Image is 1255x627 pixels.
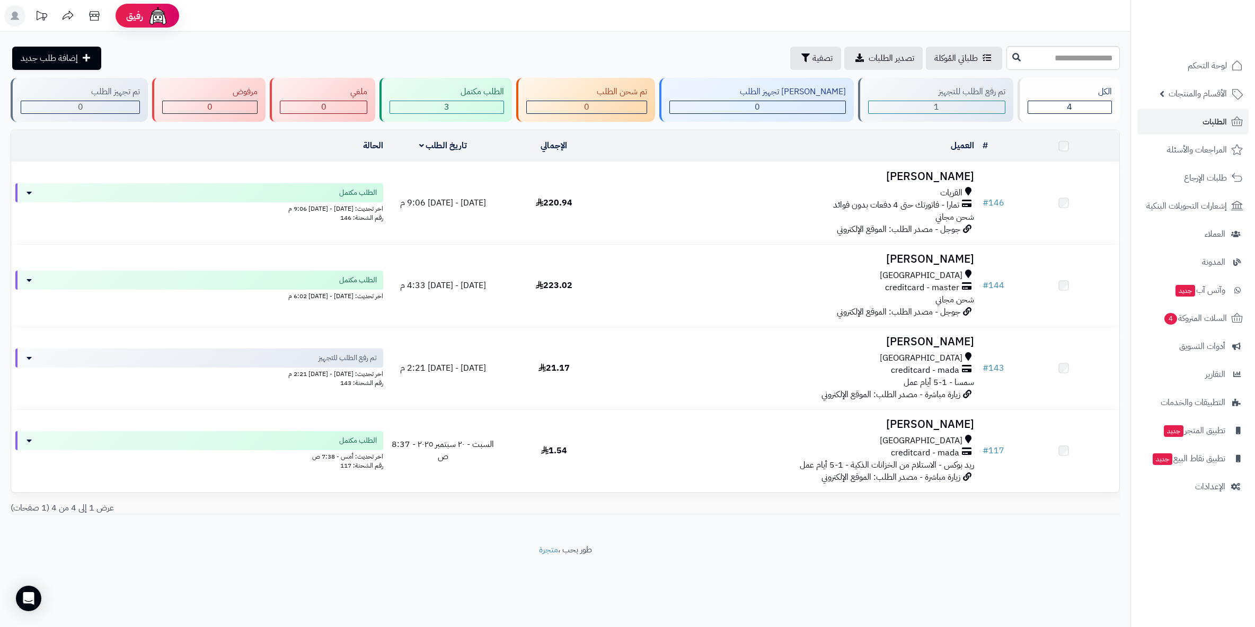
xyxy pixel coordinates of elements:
span: الإعدادات [1195,479,1225,494]
div: 0 [670,101,845,113]
span: 3 [444,101,449,113]
span: التقارير [1205,367,1225,382]
span: 0 [755,101,760,113]
span: جوجل - مصدر الطلب: الموقع الإلكتروني [837,306,960,318]
span: 223.02 [536,279,572,292]
a: # [983,139,988,152]
a: طلبات الإرجاع [1137,165,1249,191]
span: طلباتي المُوكلة [934,52,978,65]
span: [DATE] - [DATE] 9:06 م [400,196,486,209]
span: جديد [1176,285,1195,297]
span: ريد بوكس - الاستلام من الخزانات الذكية - 1-5 أيام عمل [800,459,974,471]
span: [GEOGRAPHIC_DATA] [880,270,962,282]
div: الكل [1028,86,1112,98]
span: القريات [940,187,962,199]
h3: [PERSON_NAME] [614,253,974,265]
a: إشعارات التحويلات البنكية [1137,193,1249,219]
span: جديد [1153,453,1172,465]
span: أدوات التسويق [1179,339,1225,354]
span: رقم الشحنة: 146 [340,213,383,222]
span: # [983,444,988,457]
span: 4 [1067,101,1072,113]
span: سمسا - 1-5 أيام عمل [904,376,974,389]
a: مرفوض 0 [150,78,268,122]
a: المراجعات والأسئلة [1137,137,1249,163]
span: إضافة طلب جديد [21,52,78,65]
span: تصدير الطلبات [869,52,914,65]
div: 1 [869,101,1005,113]
span: 220.94 [536,196,572,209]
span: creditcard - master [885,282,959,294]
span: 1.54 [541,444,567,457]
span: إشعارات التحويلات البنكية [1146,199,1227,213]
span: السلات المتروكة [1163,311,1227,326]
a: تحديثات المنصة [28,5,55,29]
a: تاريخ الطلب [419,139,467,152]
a: ملغي 0 [268,78,377,122]
div: 0 [21,101,139,113]
div: 0 [527,101,647,113]
span: 21.17 [538,362,570,374]
span: الطلبات [1203,114,1227,129]
h3: [PERSON_NAME] [614,336,974,348]
a: أدوات التسويق [1137,334,1249,359]
span: creditcard - mada [891,447,959,459]
a: تم شحن الطلب 0 [514,78,657,122]
a: وآتس آبجديد [1137,277,1249,303]
span: جوجل - مصدر الطلب: الموقع الإلكتروني [837,223,960,236]
span: جديد [1164,425,1183,437]
span: # [983,362,988,374]
div: الطلب مكتمل [390,86,503,98]
img: logo-2.png [1183,26,1245,48]
div: عرض 1 إلى 4 من 4 (1 صفحات) [3,502,565,514]
span: 0 [321,101,326,113]
a: تصدير الطلبات [844,47,923,70]
div: [PERSON_NAME] تجهيز الطلب [669,86,846,98]
a: #117 [983,444,1004,457]
a: التقارير [1137,362,1249,387]
span: 0 [207,101,213,113]
span: الطلب مكتمل [339,275,377,285]
a: المدونة [1137,249,1249,275]
span: زيارة مباشرة - مصدر الطلب: الموقع الإلكتروني [821,471,960,483]
a: إضافة طلب جديد [12,47,101,70]
div: Open Intercom Messenger [16,586,41,611]
img: ai-face.png [147,5,169,26]
span: الأقسام والمنتجات [1169,86,1227,101]
a: #144 [983,279,1004,292]
a: تم تجهيز الطلب 0 [8,78,150,122]
div: اخر تحديث: [DATE] - [DATE] 2:21 م [15,368,383,379]
span: [GEOGRAPHIC_DATA] [880,352,962,364]
div: 0 [163,101,257,113]
a: طلباتي المُوكلة [926,47,1002,70]
h3: [PERSON_NAME] [614,418,974,431]
div: اخر تحديث: أمس - 7:38 ص [15,450,383,461]
h3: [PERSON_NAME] [614,171,974,183]
a: تطبيق المتجرجديد [1137,418,1249,443]
span: تمارا - فاتورتك حتى 4 دفعات بدون فوائد [833,199,959,211]
div: تم شحن الطلب [526,86,647,98]
span: [DATE] - [DATE] 2:21 م [400,362,486,374]
a: #146 [983,196,1004,209]
a: [PERSON_NAME] تجهيز الطلب 0 [657,78,856,122]
span: زيارة مباشرة - مصدر الطلب: الموقع الإلكتروني [821,388,960,401]
a: لوحة التحكم [1137,53,1249,78]
span: العملاء [1205,227,1225,241]
a: الإعدادات [1137,474,1249,499]
span: تطبيق المتجر [1163,423,1225,438]
span: رقم الشحنة: 143 [340,378,383,388]
span: رفيق [126,10,143,22]
a: السلات المتروكة4 [1137,306,1249,331]
span: شحن مجاني [935,293,974,306]
div: تم رفع الطلب للتجهيز [868,86,1005,98]
span: المدونة [1202,255,1225,270]
a: الكل4 [1015,78,1122,122]
a: التطبيقات والخدمات [1137,390,1249,415]
span: تصفية [812,52,833,65]
a: الطلب مكتمل 3 [377,78,514,122]
span: شحن مجاني [935,211,974,223]
span: الطلب مكتمل [339,187,377,198]
span: السبت - ٢٠ سبتمبر ٢٠٢٥ - 8:37 ص [392,438,494,463]
a: متجرة [539,543,558,556]
button: تصفية [790,47,841,70]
